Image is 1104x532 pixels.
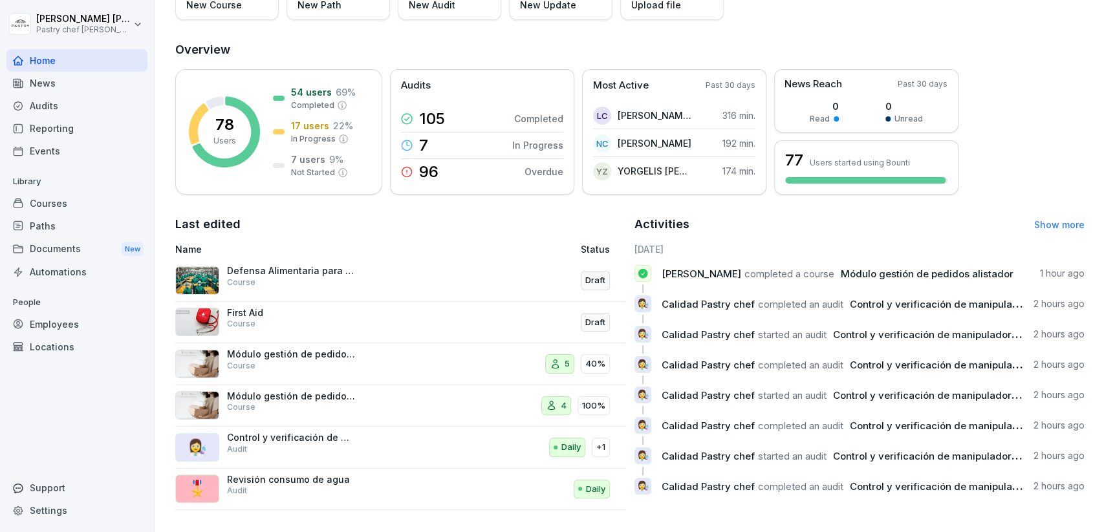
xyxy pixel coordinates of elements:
p: 54 users [291,85,332,99]
p: Not Started [291,167,335,178]
p: 78 [215,117,234,133]
p: Users [213,135,236,147]
p: 316 min. [722,109,755,122]
a: 🎖️Revisión consumo de aguaAuditDaily [175,469,625,511]
img: iaen9j96uzhvjmkazu9yscya.png [175,391,219,420]
a: Events [6,140,147,162]
p: 0 [810,100,839,113]
span: Control y verificación de manipuladores [850,298,1039,310]
div: Courses [6,192,147,215]
p: Course [227,360,255,372]
div: NC [593,134,611,153]
a: Módulo gestión de pedidos administradorCourse540% [175,343,625,385]
p: 96 [419,164,438,180]
p: 2 hours ago [1034,328,1085,341]
p: 7 users [291,153,325,166]
p: 2 hours ago [1034,449,1085,462]
p: 192 min. [722,136,755,150]
p: 👩‍🔬 [637,416,649,434]
p: 👩‍🔬 [188,436,207,459]
span: started an audit [758,389,827,401]
h3: 77 [785,149,803,171]
p: Audit [227,485,247,496]
span: Calidad Pastry chef [662,298,755,310]
p: 👩‍🔬 [637,356,649,374]
a: 👩‍🔬Control y verificación de manipuladoresAuditDaily+1 [175,427,625,469]
p: 2 hours ago [1034,297,1085,310]
a: Employees [6,313,147,335]
a: DocumentsNew [6,237,147,261]
p: Draft [585,274,605,287]
span: Control y verificación de manipuladores [833,389,1023,401]
div: New [122,242,144,257]
div: Documents [6,237,147,261]
p: 4 [561,399,567,412]
p: 105 [419,111,445,127]
p: 2 hours ago [1034,480,1085,493]
p: Course [227,401,255,413]
a: Show more [1034,219,1085,230]
p: First Aid [227,307,356,319]
div: Audits [6,94,147,117]
p: Daily [586,483,605,496]
p: Unread [894,113,923,125]
img: yotfz9ra0nl3kiylsbpjesd2.png [175,266,219,295]
a: Locations [6,335,147,358]
p: Daily [561,441,581,454]
div: Settings [6,499,147,522]
p: 22 % [333,119,353,133]
p: In Progress [291,133,336,145]
p: Status [581,242,610,256]
img: iaen9j96uzhvjmkazu9yscya.png [175,350,219,378]
span: completed an audit [758,420,843,432]
p: Control y verificación de manipuladores [227,432,356,443]
p: Pastry chef [PERSON_NAME] y Cocina gourmet [36,25,131,34]
h2: Activities [634,215,689,233]
p: 👩‍🔬 [637,386,649,404]
h2: Overview [175,41,1085,59]
p: People [6,292,147,313]
a: Paths [6,215,147,237]
p: 0 [885,100,923,113]
div: Support [6,476,147,499]
p: Módulo gestión de pedidos administrador [227,348,356,360]
p: Users started using Bounti [810,158,910,167]
p: Past 30 days [706,80,755,91]
span: Control y verificación de manipuladores [850,420,1039,432]
p: 5 [565,357,570,370]
a: Home [6,49,147,72]
p: Library [6,171,147,192]
img: ovcsqbf2ewum2utvc3o527vw.png [175,308,219,336]
p: News Reach [785,77,842,92]
span: Control y verificación de manipuladores [833,328,1023,341]
p: 👩‍🔬 [637,477,649,495]
span: Control y verificación de manipuladores [850,359,1039,371]
p: In Progress [512,138,563,152]
p: 2 hours ago [1034,358,1085,371]
p: 100% [582,399,605,412]
p: Audits [401,78,431,93]
p: Draft [585,316,605,329]
p: 2 hours ago [1034,419,1085,432]
p: Defensa Alimentaria para Operarios de Producción [227,265,356,277]
p: Name [175,242,455,256]
p: 17 users [291,119,329,133]
p: Audit [227,443,247,455]
span: completed an audit [758,298,843,310]
p: Módulo gestión de pedidos alistador [227,390,356,402]
span: completed an audit [758,359,843,371]
p: 69 % [336,85,356,99]
a: Reporting [6,117,147,140]
p: Completed [291,100,334,111]
p: 👩‍🔬 [637,447,649,465]
a: News [6,72,147,94]
p: 9 % [329,153,343,166]
p: [PERSON_NAME] [PERSON_NAME] [618,109,692,122]
span: Control y verificación de manipuladores [850,480,1039,493]
h6: [DATE] [634,242,1085,256]
a: Automations [6,261,147,283]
